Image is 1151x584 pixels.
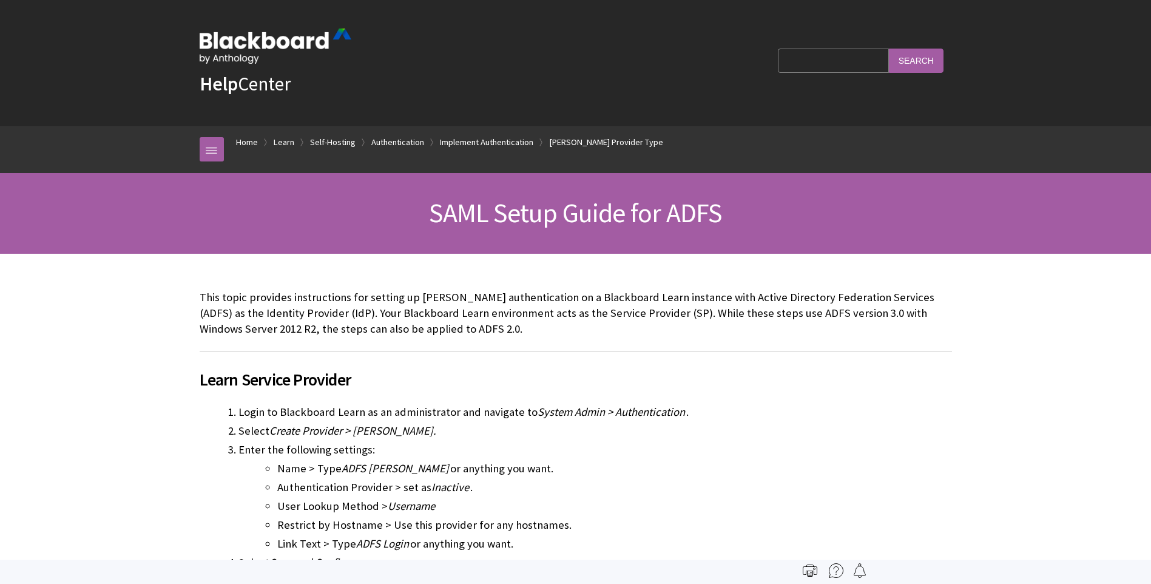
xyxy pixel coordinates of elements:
[889,49,943,72] input: Search
[310,135,356,150] a: Self-Hosting
[277,535,952,552] li: Link Text > Type or anything you want.
[371,135,424,150] a: Authentication
[274,135,294,150] a: Learn
[429,196,721,229] span: SAML Setup Guide for ADFS
[236,135,258,150] a: Home
[549,135,663,150] a: [PERSON_NAME] Provider Type
[200,72,238,96] strong: Help
[342,461,449,475] span: ADFS [PERSON_NAME]
[200,29,351,64] img: Blackboard by Anthology
[277,498,952,515] li: User Lookup Method >
[200,72,291,96] a: HelpCenter
[277,460,952,477] li: Name > Type or anything you want.
[277,479,952,496] li: Authentication Provider > set as .
[803,563,817,578] img: Print
[269,424,436,438] span: Create Provider > [PERSON_NAME].
[269,555,360,569] span: Save and Configure
[200,367,952,392] span: Learn Service Provider
[852,563,867,578] img: Follow this page
[388,499,435,513] span: Username
[431,480,469,494] span: Inactive
[277,517,952,534] li: Restrict by Hostname > Use this provider for any hostnames.
[238,441,952,552] li: Enter the following settings:
[238,404,952,421] li: Login to Blackboard Learn as an administrator and navigate to .
[238,554,952,571] li: Select .
[200,290,952,338] p: This topic provides instructions for setting up [PERSON_NAME] authentication on a Blackboard Lear...
[440,135,533,150] a: Implement Authentication
[829,563,843,578] img: More help
[356,537,409,551] span: ADFS Login
[238,423,952,440] li: Select
[538,405,685,419] span: System Admin > Authentication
